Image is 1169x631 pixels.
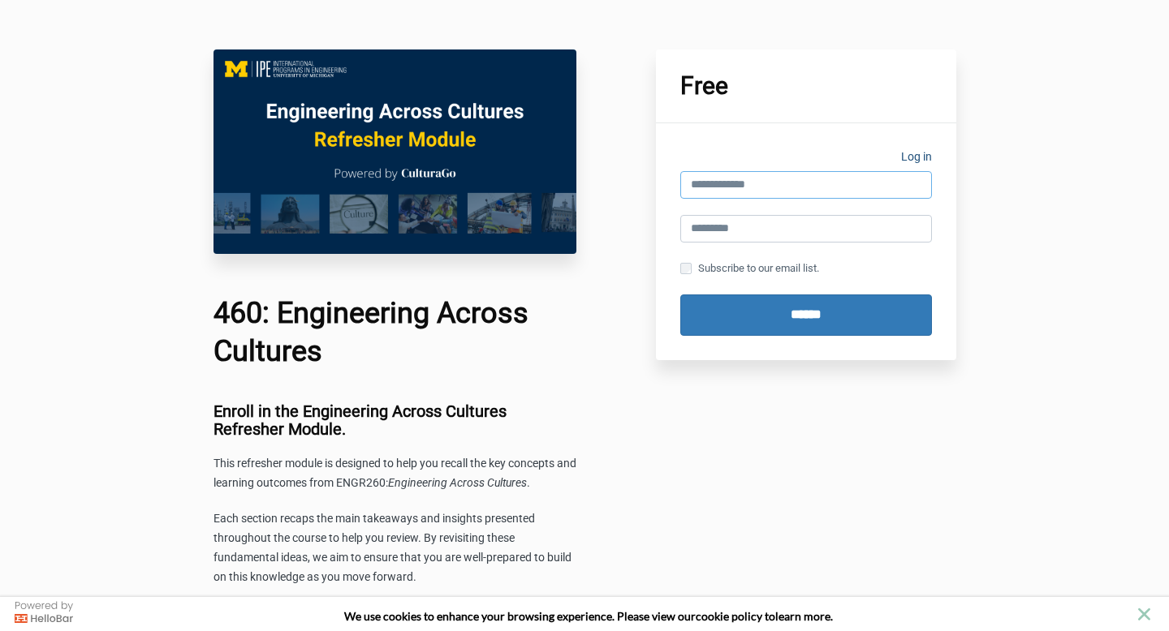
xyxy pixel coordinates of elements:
span: learn more. [775,609,833,623]
span: Engineering Across Cultures [388,476,527,489]
span: This refresher module is designed to help you recall the key concepts and learning outcomes from ... [214,457,576,489]
span: . [527,476,530,489]
span: Each section recaps the main takeaways and insights presented throughout [214,512,535,544]
strong: to [765,609,775,623]
h1: Free [680,74,932,98]
a: cookie policy [696,609,762,623]
span: We use cookies to enhance your browsing experience. Please view our [344,609,696,623]
label: Subscribe to our email list. [680,260,819,277]
a: Log in [901,148,932,171]
h1: 460: Engineering Across Cultures [214,294,577,371]
img: c0f10fc-c575-6ff0-c716-7a6e5a06d1b5_EAC_460_Main_Image.png [214,49,577,254]
h3: Enroll in the Engineering Across Cultures Refresher Module. [214,402,577,438]
span: the course to help you review. By revisiting these fundamental ideas, we aim to ensure that you a... [214,531,572,583]
button: close [1134,604,1154,625]
input: Subscribe to our email list. [680,263,692,274]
